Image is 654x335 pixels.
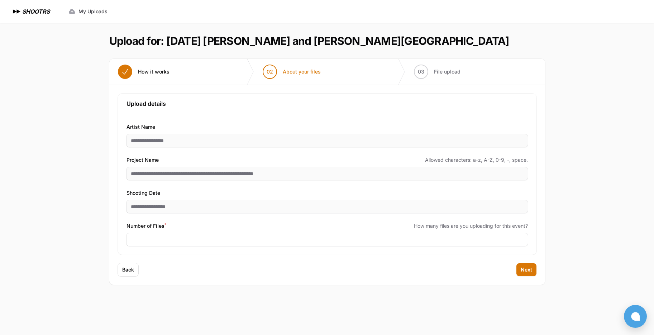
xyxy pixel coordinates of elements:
[414,222,528,230] span: How many files are you uploading for this event?
[11,7,22,16] img: SHOOTRS
[405,59,469,85] button: 03 File upload
[425,156,528,164] span: Allowed characters: a-z, A-Z, 0-9, -, space.
[118,263,138,276] button: Back
[521,266,532,273] span: Next
[126,189,160,197] span: Shooting Date
[126,156,159,164] span: Project Name
[109,59,178,85] button: How it works
[418,68,424,75] span: 03
[138,68,170,75] span: How it works
[11,7,50,16] a: SHOOTRS SHOOTRS
[283,68,321,75] span: About your files
[126,123,155,131] span: Artist Name
[122,266,134,273] span: Back
[22,7,50,16] h1: SHOOTRS
[624,305,647,328] button: Open chat window
[126,222,166,230] span: Number of Files
[434,68,460,75] span: File upload
[254,59,329,85] button: 02 About your files
[126,99,528,108] h3: Upload details
[109,34,509,47] h1: Upload for: [DATE] [PERSON_NAME] and [PERSON_NAME][GEOGRAPHIC_DATA]
[516,263,536,276] button: Next
[64,5,112,18] a: My Uploads
[267,68,273,75] span: 02
[78,8,108,15] span: My Uploads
